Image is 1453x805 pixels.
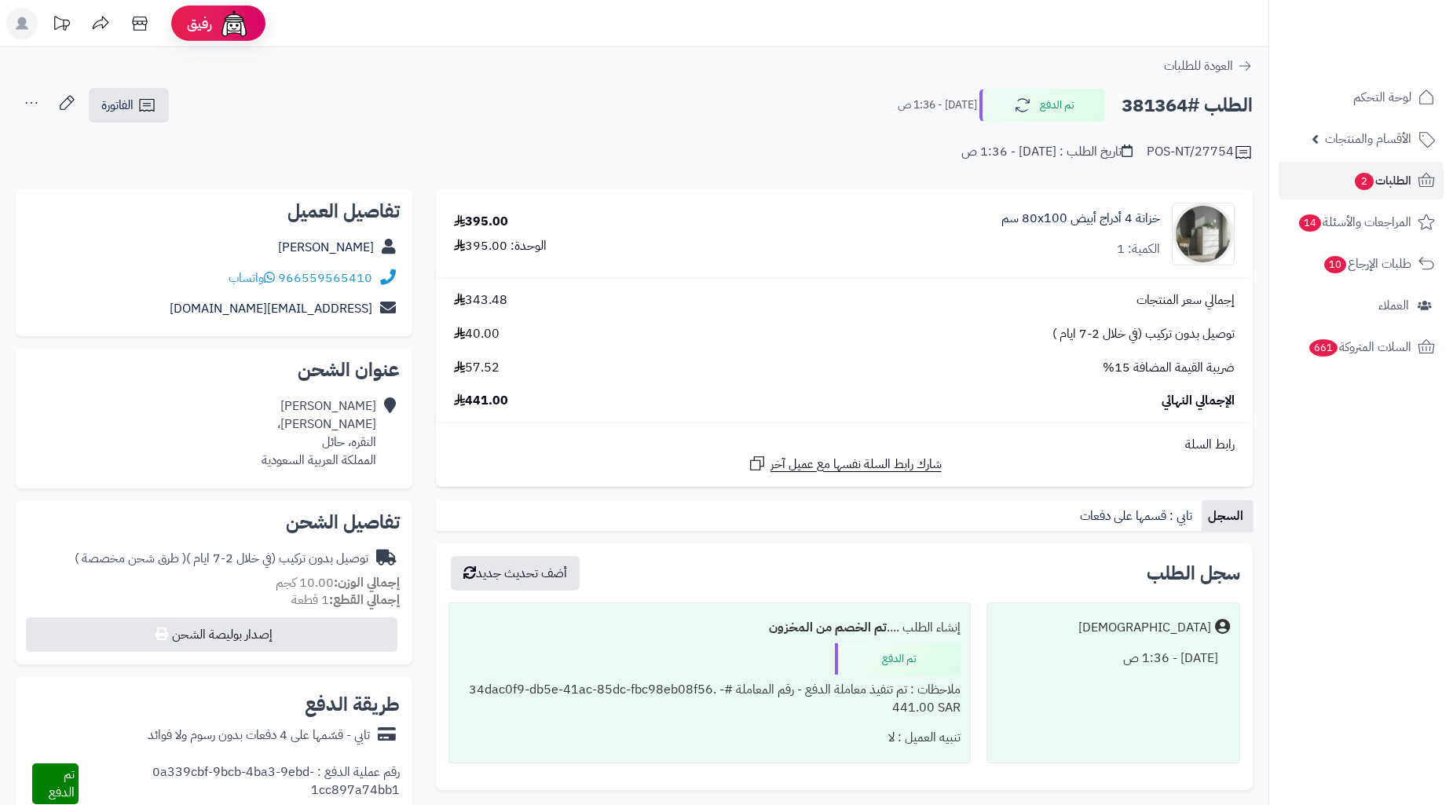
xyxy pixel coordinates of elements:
div: تابي - قسّمها على 4 دفعات بدون رسوم ولا فوائد [148,726,370,745]
small: 10.00 كجم [276,573,400,592]
span: السلات المتروكة [1308,336,1411,358]
small: [DATE] - 1:36 ص [898,97,977,113]
div: تم الدفع [835,643,961,675]
div: [PERSON_NAME] [PERSON_NAME]، النقره، حائل المملكة العربية السعودية [262,397,376,469]
span: الطلبات [1353,170,1411,192]
span: المراجعات والأسئلة [1297,211,1411,233]
h2: تفاصيل الشحن [28,513,400,532]
span: شارك رابط السلة نفسها مع عميل آخر [770,456,942,474]
a: لوحة التحكم [1279,79,1444,116]
div: رابط السلة [442,436,1246,454]
a: [EMAIL_ADDRESS][DOMAIN_NAME] [170,299,372,318]
b: تم الخصم من المخزون [769,618,887,637]
h2: الطلب #381364 [1122,90,1253,122]
div: تاريخ الطلب : [DATE] - 1:36 ص [961,143,1133,161]
a: تابي : قسمها على دفعات [1074,500,1202,532]
strong: إجمالي الوزن: [334,573,400,592]
button: أضف تحديث جديد [451,556,580,591]
div: [DEMOGRAPHIC_DATA] [1078,619,1211,637]
a: طلبات الإرجاع10 [1279,245,1444,283]
h2: عنوان الشحن [28,360,400,379]
span: 40.00 [454,325,500,343]
a: [PERSON_NAME] [278,238,374,257]
div: POS-NT/27754 [1147,143,1253,162]
a: 966559565410 [278,269,372,287]
a: السلات المتروكة661 [1279,328,1444,366]
a: شارك رابط السلة نفسها مع عميل آخر [748,454,942,474]
a: خزانة 4 أدراج أبيض ‎80x100 سم‏ [1001,210,1160,228]
span: ( طرق شحن مخصصة ) [75,549,186,568]
div: [DATE] - 1:36 ص [997,643,1230,674]
a: العملاء [1279,287,1444,324]
span: توصيل بدون تركيب (في خلال 2-7 ايام ) [1052,325,1235,343]
small: 1 قطعة [291,591,400,609]
div: ملاحظات : تم تنفيذ معاملة الدفع - رقم المعاملة #34dac0f9-db5e-41ac-85dc-fbc98eb08f56. - 441.00 SAR [459,675,961,723]
span: 441.00 [454,392,508,410]
img: ai-face.png [218,8,250,39]
button: إصدار بوليصة الشحن [26,617,397,652]
div: إنشاء الطلب .... [459,613,961,643]
span: الإجمالي النهائي [1162,392,1235,410]
span: تم الدفع [49,765,75,802]
span: 10 [1323,255,1348,274]
strong: إجمالي القطع: [329,591,400,609]
span: 57.52 [454,359,500,377]
button: تم الدفع [979,89,1105,122]
span: ضريبة القيمة المضافة 15% [1103,359,1235,377]
span: العودة للطلبات [1164,57,1233,75]
div: 395.00 [454,213,508,231]
span: طلبات الإرجاع [1323,253,1411,275]
a: الطلبات2 [1279,162,1444,199]
a: الفاتورة [89,88,169,123]
div: تنبيه العميل : لا [459,723,961,753]
h2: طريقة الدفع [305,695,400,714]
span: 661 [1308,338,1338,357]
span: 14 [1298,214,1323,232]
div: رقم عملية الدفع : 0a339cbf-9bcb-4ba3-9ebd-1cc897a74bb1 [79,763,400,804]
a: المراجعات والأسئلة14 [1279,203,1444,241]
span: الأقسام والمنتجات [1325,128,1411,150]
span: لوحة التحكم [1353,86,1411,108]
div: الكمية: 1 [1117,240,1160,258]
a: تحديثات المنصة [42,8,81,43]
h2: تفاصيل العميل [28,202,400,221]
span: 343.48 [454,291,507,309]
img: logo-2.png [1346,12,1438,45]
span: الفاتورة [101,96,134,115]
a: السجل [1202,500,1253,532]
span: العملاء [1378,295,1409,317]
img: 1747726046-1707226648187-1702539813673-122025464545-1000x1000-90x90.jpg [1173,203,1234,265]
span: 2 [1354,172,1374,191]
h3: سجل الطلب [1147,564,1240,583]
a: العودة للطلبات [1164,57,1253,75]
span: إجمالي سعر المنتجات [1136,291,1235,309]
a: واتساب [229,269,275,287]
span: رفيق [187,14,212,33]
div: الوحدة: 395.00 [454,237,547,255]
div: توصيل بدون تركيب (في خلال 2-7 ايام ) [75,550,368,568]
